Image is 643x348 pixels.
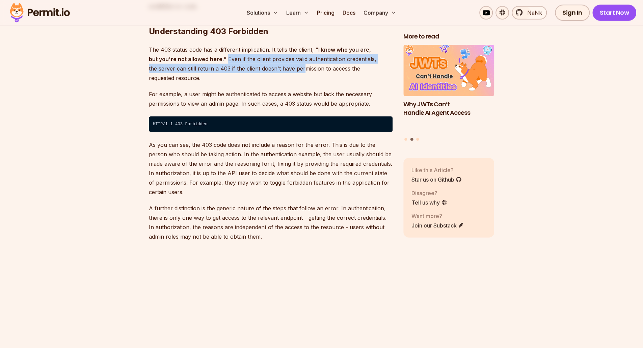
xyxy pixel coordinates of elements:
[149,140,393,197] p: As you can see, the 403 code does not include a reason for the error. This is due to the person w...
[411,212,464,220] p: Want more?
[403,45,494,134] a: Why JWTs Can’t Handle AI Agent AccessWhy JWTs Can’t Handle AI Agent Access
[340,6,358,20] a: Docs
[403,100,494,117] h3: Why JWTs Can’t Handle AI Agent Access
[149,116,393,132] code: HTTP/1.1 403 Forbidden
[416,138,419,140] button: Go to slide 3
[403,45,494,142] div: Posts
[411,189,447,197] p: Disagree?
[403,32,494,41] h2: More to read
[314,6,337,20] a: Pricing
[149,204,393,241] p: A further distinction is the generic nature of the steps that follow an error. In authentication,...
[404,138,407,140] button: Go to slide 1
[410,138,413,141] button: Go to slide 2
[592,5,637,21] a: Start Now
[411,198,447,206] a: Tell us why
[284,6,312,20] button: Learn
[512,6,547,20] a: NaNk
[403,45,494,96] img: Why JWTs Can’t Handle AI Agent Access
[411,166,462,174] p: Like this Article?
[149,45,393,83] p: The 403 status code has a different implication. It tells the client, " " Even if the client prov...
[7,1,73,24] img: Permit logo
[411,175,462,183] a: Star us on Github
[523,9,542,17] span: NaNk
[411,221,464,229] a: Join our Substack
[244,6,281,20] button: Solutions
[361,6,399,20] button: Company
[149,89,393,108] p: For example, a user might be authenticated to access a website but lack the necessary permissions...
[555,5,590,21] a: Sign In
[403,45,494,134] li: 2 of 3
